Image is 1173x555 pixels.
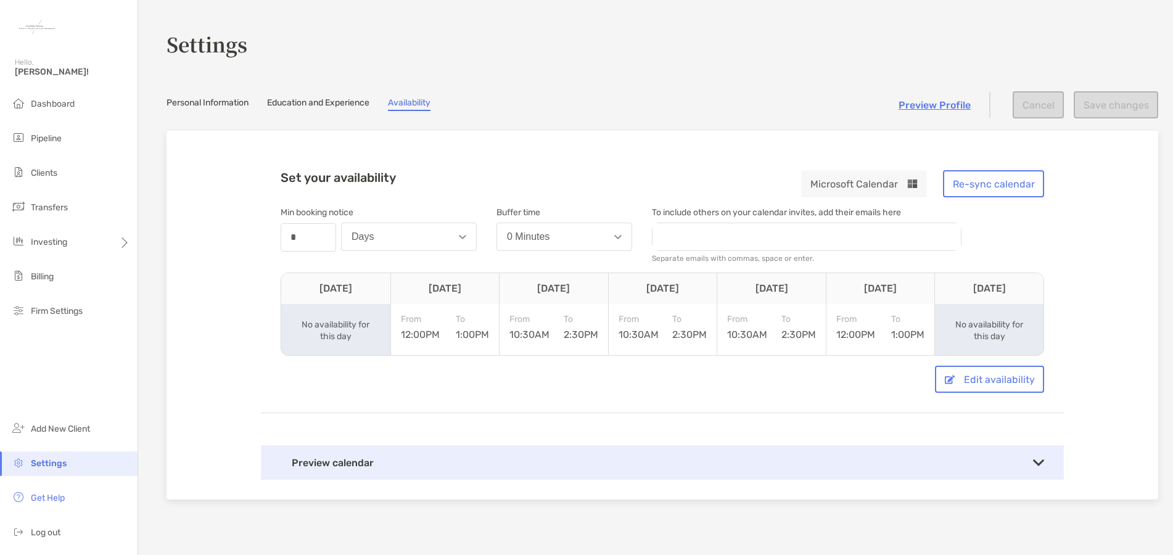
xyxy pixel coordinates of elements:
button: Days [341,223,477,251]
img: Toggle [1033,459,1044,466]
span: To [456,314,489,324]
span: To [672,314,707,324]
img: billing icon [11,268,26,283]
span: From [619,314,659,324]
div: No availability for this day [298,319,373,342]
th: [DATE] [717,273,826,304]
th: [DATE] [608,273,717,304]
a: Availability [388,97,430,111]
th: [DATE] [281,273,390,304]
a: Education and Experience [267,97,369,111]
img: Zoe Logo [15,5,59,49]
img: logout icon [11,524,26,539]
span: Settings [31,458,67,469]
span: Dashboard [31,99,75,109]
span: To [891,314,924,324]
img: investing icon [11,234,26,249]
span: Investing [31,237,67,247]
span: Get Help [31,493,65,503]
div: 1:00PM [891,314,924,340]
img: get-help icon [11,490,26,504]
div: Preview calendar [261,445,1064,480]
span: From [509,314,549,324]
span: Add New Client [31,424,90,434]
a: Personal Information [167,97,249,111]
img: Open dropdown arrow [459,235,466,239]
span: From [836,314,875,324]
div: 10:30AM [619,314,659,340]
button: Edit availability [935,366,1044,393]
th: [DATE] [390,273,500,304]
span: [PERSON_NAME]! [15,67,130,77]
img: transfers icon [11,199,26,214]
div: 10:30AM [727,314,767,340]
div: No availability for this day [952,319,1027,342]
div: To include others on your calendar invites, add their emails here [652,207,961,218]
h2: Set your availability [281,170,396,185]
div: 2:30PM [672,314,707,340]
img: settings icon [11,455,26,470]
a: Preview Profile [899,99,971,111]
div: Min booking notice [281,207,477,218]
div: 2:30PM [781,314,816,340]
span: From [727,314,767,324]
div: 12:00PM [401,314,440,340]
div: 1:00PM [456,314,489,340]
img: firm-settings icon [11,303,26,318]
span: From [401,314,440,324]
th: [DATE] [934,273,1043,304]
span: To [781,314,816,324]
span: Clients [31,168,57,178]
span: Billing [31,271,54,282]
div: 10:30AM [509,314,549,340]
img: add_new_client icon [11,421,26,435]
div: Separate emails with commas, space or enter. [652,254,961,263]
h3: Settings [167,30,1158,58]
div: 0 Minutes [507,231,549,242]
div: Buffer time [496,207,632,218]
span: Transfers [31,202,68,213]
img: clients icon [11,165,26,179]
th: [DATE] [826,273,935,304]
img: dashboard icon [11,96,26,110]
img: Open dropdown arrow [614,235,622,239]
th: [DATE] [499,273,608,304]
div: 2:30PM [564,314,598,340]
img: button icon [945,375,955,384]
img: pipeline icon [11,130,26,145]
span: Firm Settings [31,306,83,316]
span: Log out [31,527,60,538]
span: To [564,314,598,324]
div: Days [352,231,374,242]
div: 12:00PM [836,314,875,340]
span: Pipeline [31,133,62,144]
button: Re-sync calendar [943,170,1044,197]
button: 0 Minutes [496,223,632,251]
